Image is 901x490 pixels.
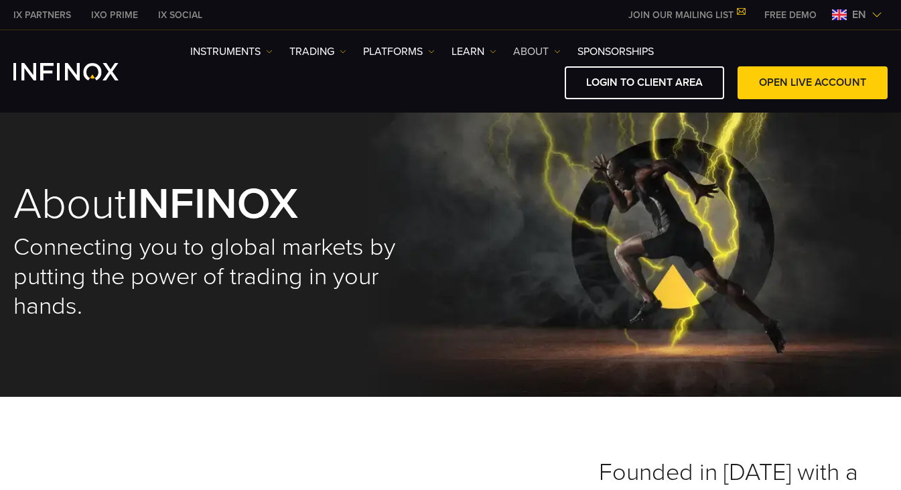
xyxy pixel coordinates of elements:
a: INFINOX [81,8,148,22]
a: INFINOX MENU [754,8,827,22]
a: INFINOX Logo [13,63,150,80]
a: PLATFORMS [363,44,435,60]
a: Instruments [190,44,273,60]
a: TRADING [289,44,346,60]
a: INFINOX [3,8,81,22]
h1: About [13,182,451,226]
a: Learn [452,44,496,60]
a: LOGIN TO CLIENT AREA [565,66,724,99]
a: INFINOX [148,8,212,22]
a: JOIN OUR MAILING LIST [618,9,754,21]
a: SPONSORSHIPS [577,44,654,60]
h2: Connecting you to global markets by putting the power of trading in your hands. [13,233,451,321]
span: en [847,7,872,23]
a: OPEN LIVE ACCOUNT [738,66,888,99]
a: ABOUT [513,44,561,60]
strong: INFINOX [127,178,298,231]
